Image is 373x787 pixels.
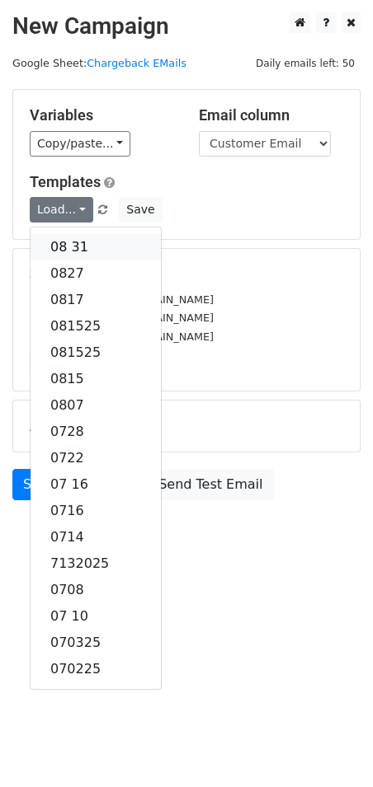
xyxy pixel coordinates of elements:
[30,106,174,124] h5: Variables
[31,234,161,260] a: 08 31
[12,469,67,500] a: Send
[30,173,101,190] a: Templates
[31,603,161,630] a: 07 10
[30,293,214,306] small: [EMAIL_ADDRESS][DOMAIN_NAME]
[31,577,161,603] a: 0708
[31,498,161,524] a: 0716
[31,419,161,445] a: 0728
[30,131,130,157] a: Copy/paste...
[12,12,361,40] h2: New Campaign
[290,708,373,787] iframe: Chat Widget
[87,57,186,69] a: Chargeback EMails
[30,265,343,283] h5: 31 Recipients
[30,417,343,435] h5: Advanced
[31,392,161,419] a: 0807
[12,57,186,69] small: Google Sheet:
[30,330,214,343] small: [EMAIL_ADDRESS][DOMAIN_NAME]
[31,550,161,577] a: 7132025
[31,630,161,656] a: 070325
[119,197,162,223] button: Save
[31,340,161,366] a: 081525
[31,287,161,313] a: 0817
[250,54,361,73] span: Daily emails left: 50
[148,469,273,500] a: Send Test Email
[250,57,361,69] a: Daily emails left: 50
[199,106,343,124] h5: Email column
[31,471,161,498] a: 07 16
[31,260,161,287] a: 0827
[30,197,93,223] a: Load...
[30,312,214,324] small: [EMAIL_ADDRESS][DOMAIN_NAME]
[31,313,161,340] a: 081525
[31,366,161,392] a: 0815
[31,524,161,550] a: 0714
[31,445,161,471] a: 0722
[31,656,161,682] a: 070225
